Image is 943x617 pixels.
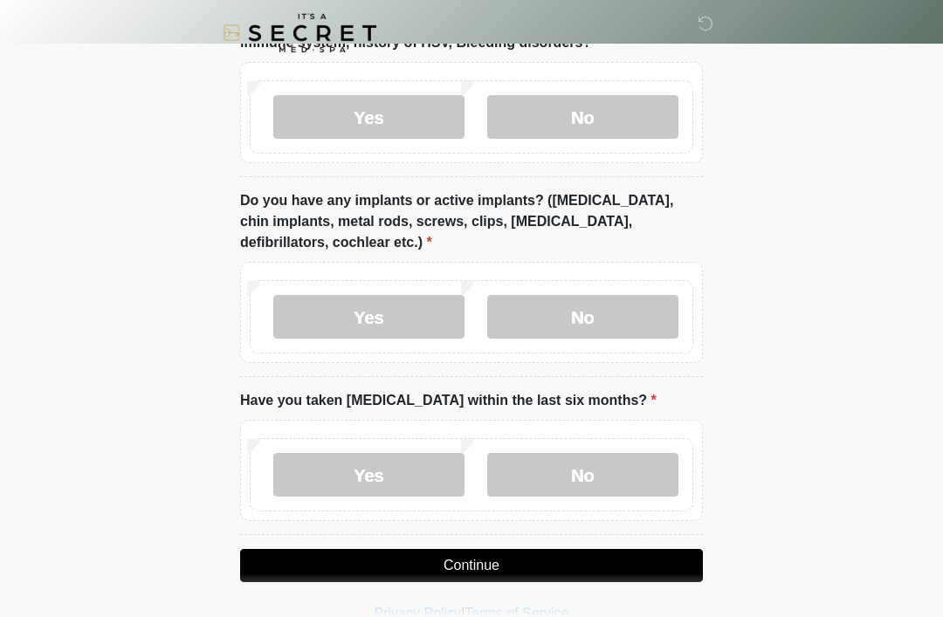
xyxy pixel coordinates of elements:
[487,95,678,139] label: No
[240,190,703,253] label: Do you have any implants or active implants? ([MEDICAL_DATA], chin implants, metal rods, screws, ...
[487,295,678,339] label: No
[223,13,376,52] img: It's A Secret Med Spa Logo
[240,549,703,582] button: Continue
[273,295,465,339] label: Yes
[487,453,678,497] label: No
[273,453,465,497] label: Yes
[273,95,465,139] label: Yes
[240,390,657,411] label: Have you taken [MEDICAL_DATA] within the last six months?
